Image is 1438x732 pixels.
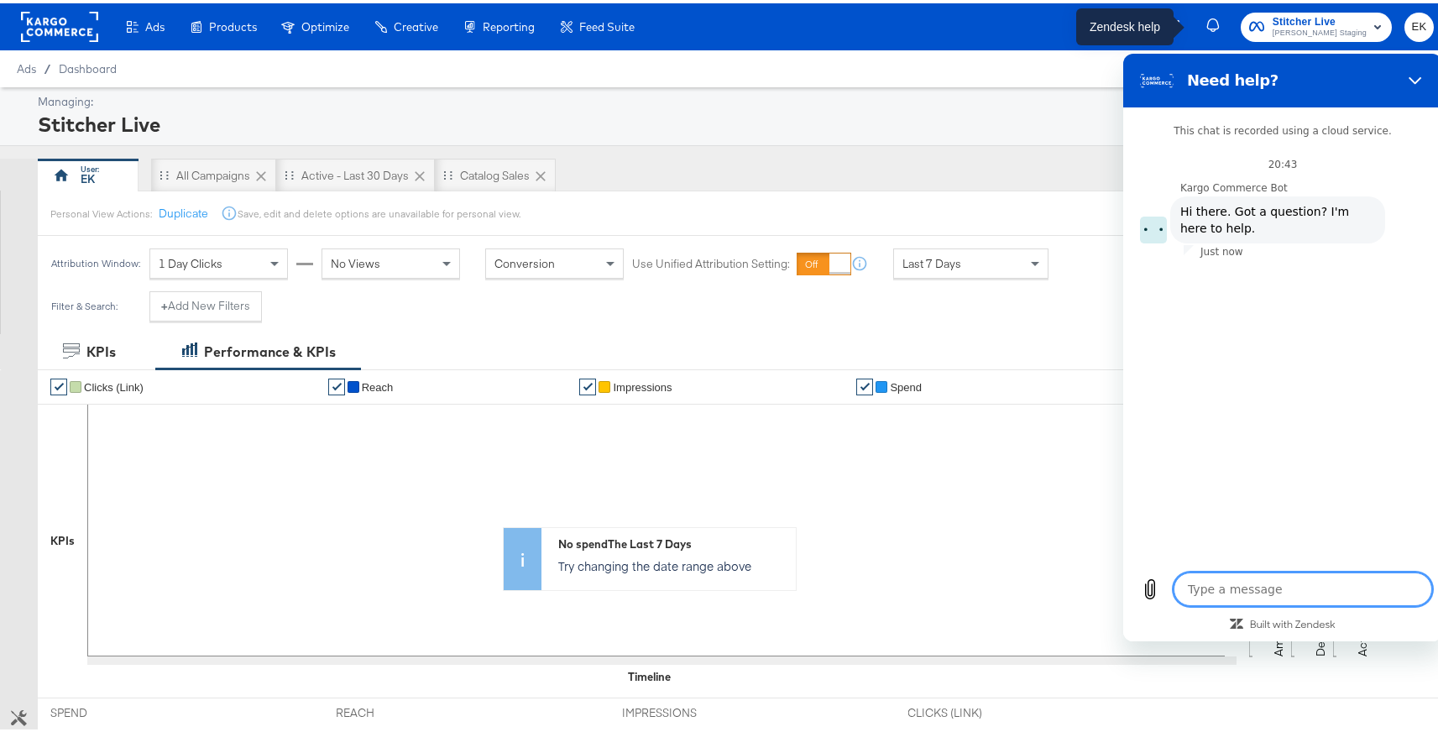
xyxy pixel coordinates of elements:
div: Active - Last 30 Days [301,165,409,180]
span: Stitcher Live [1273,10,1367,28]
div: EK [81,168,95,184]
span: Products [209,17,257,30]
div: Stitcher Live [38,107,1430,135]
span: Feed Suite [579,17,635,30]
div: Drag to reorder tab [285,167,294,176]
div: Save, edit and delete options are unavailable for personal view. [238,204,520,217]
div: Drag to reorder tab [159,167,169,176]
div: KPIs [86,339,116,358]
span: Conversion [494,253,555,268]
span: Spend [890,378,922,390]
span: IMPRESSIONS [622,702,748,718]
div: Performance & KPIs [204,339,336,358]
label: Use Unified Attribution Setting: [632,253,790,269]
a: ✔ [328,375,345,392]
span: CLICKS (LINK) [908,702,1034,718]
span: Reporting [483,17,535,30]
div: Managing: [38,91,1430,107]
span: Reach [362,378,394,390]
button: +Add New Filters [149,288,262,318]
div: Drag to reorder tab [443,167,452,176]
div: Catalog Sales [460,165,530,180]
div: All Campaigns [176,165,250,180]
span: Impressions [613,378,672,390]
strong: + [161,295,168,311]
span: EK [1411,14,1427,34]
span: SPEND [50,702,176,718]
span: Clicks (Link) [84,378,144,390]
span: Creative [394,17,438,30]
span: Ads [145,17,165,30]
a: ✔ [856,375,873,392]
div: Filter & Search: [50,297,118,309]
span: Optimize [301,17,349,30]
span: 1 Day Clicks [159,253,222,268]
a: ✔ [50,375,67,392]
span: REACH [337,702,463,718]
button: Stitcher Live[PERSON_NAME] Staging [1241,9,1392,39]
a: ✔ [579,375,596,392]
span: [PERSON_NAME] Staging [1273,24,1367,37]
button: Duplicate [159,202,208,218]
span: Ads [17,59,36,72]
span: Last 7 Days [902,253,961,268]
div: No spend The Last 7 Days [558,533,787,549]
span: No Views [331,253,380,268]
button: EK [1404,9,1434,39]
span: / [36,59,59,72]
a: Dashboard [59,59,117,72]
div: Personal View Actions: [50,204,152,217]
div: Attribution Window: [50,254,141,266]
p: Try changing the date range above [558,554,787,571]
